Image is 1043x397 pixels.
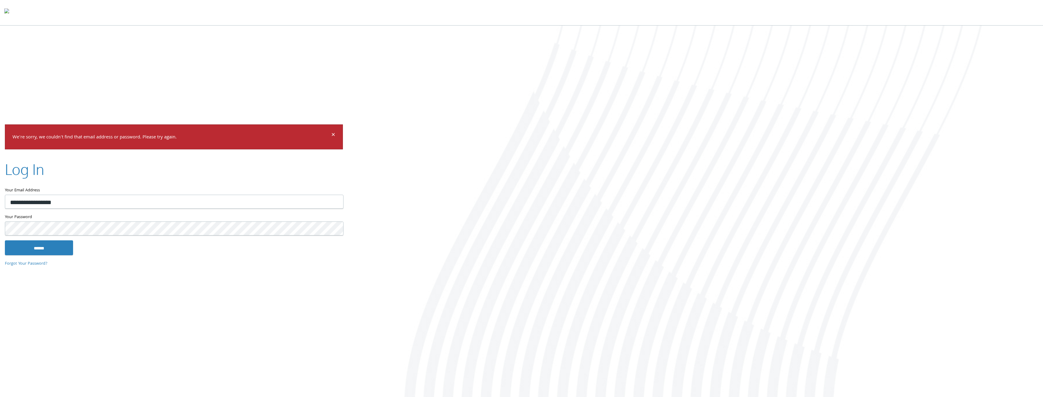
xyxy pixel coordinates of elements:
[12,133,330,142] p: We're sorry, we couldn't find that email address or password. Please try again.
[331,132,335,139] button: Dismiss alert
[331,130,335,141] span: ×
[5,159,44,179] h2: Log In
[5,214,343,221] label: Your Password
[4,6,9,19] img: todyl-logo-dark.svg
[5,260,48,267] a: Forgot Your Password?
